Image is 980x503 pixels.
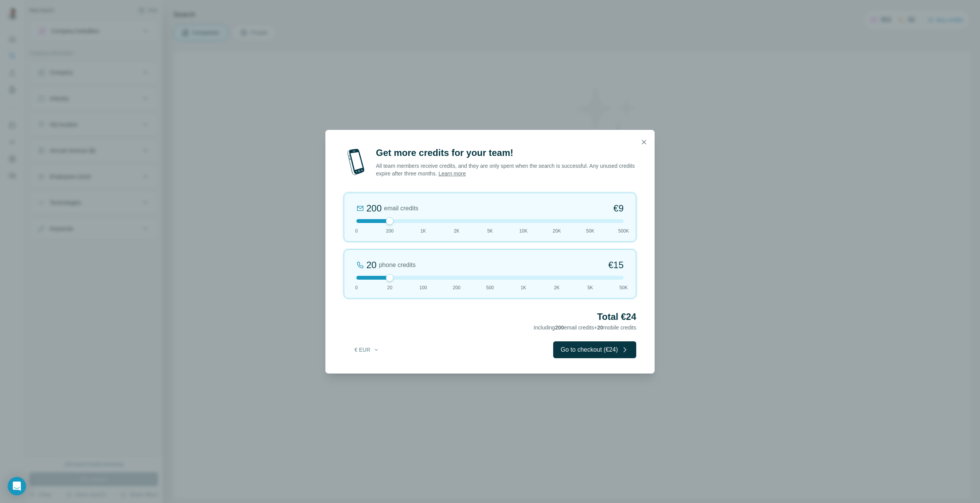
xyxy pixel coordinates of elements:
span: 2K [454,228,459,234]
span: €15 [608,259,624,271]
p: All team members receive credits, and they are only spent when the search is successful. Any unus... [376,162,636,177]
span: email credits [384,204,418,213]
div: Open Intercom Messenger [8,477,26,495]
button: € EUR [349,343,385,357]
span: 20K [553,228,561,234]
span: €9 [613,202,624,215]
span: 10K [519,228,528,234]
span: 20 [387,284,392,291]
span: 1K [420,228,426,234]
a: Learn more [438,170,466,177]
span: 100 [419,284,427,291]
span: 5K [587,284,593,291]
span: 50K [619,284,627,291]
button: Go to checkout (€24) [553,341,636,358]
span: phone credits [379,261,416,270]
span: 2K [554,284,560,291]
span: 20 [597,324,603,331]
span: 500 [486,284,494,291]
span: 0 [355,228,358,234]
span: 1K [521,284,526,291]
span: 500K [618,228,629,234]
span: 0 [355,284,358,291]
div: 20 [366,259,377,271]
span: Including email credits + mobile credits [534,324,636,331]
span: 200 [386,228,394,234]
img: mobile-phone [344,147,368,177]
span: 5K [487,228,493,234]
div: 200 [366,202,382,215]
span: 200 [555,324,564,331]
span: 50K [586,228,594,234]
h2: Total €24 [344,311,636,323]
span: 200 [453,284,461,291]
